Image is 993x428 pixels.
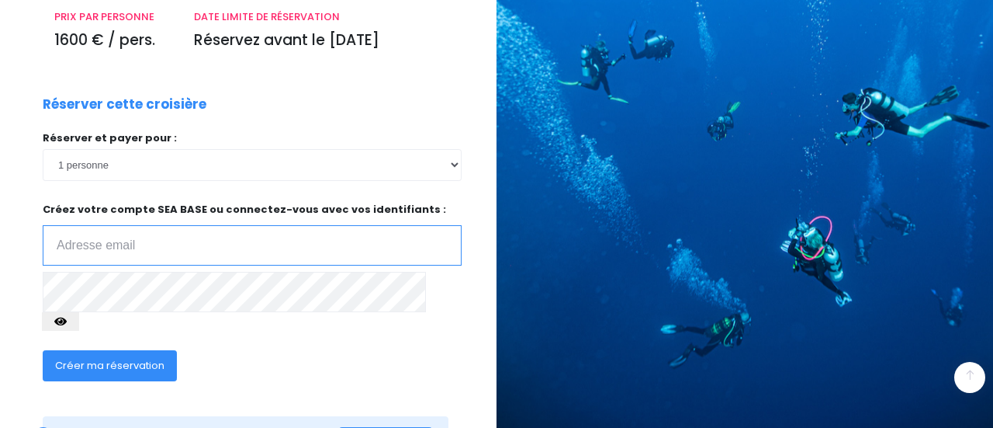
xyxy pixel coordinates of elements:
[43,130,462,146] p: Réserver et payer pour :
[54,9,171,25] p: PRIX PAR PERSONNE
[43,202,462,266] p: Créez votre compte SEA BASE ou connectez-vous avec vos identifiants :
[194,30,450,52] p: Réservez avant le [DATE]
[55,358,164,373] span: Créer ma réservation
[43,95,206,115] p: Réserver cette croisière
[194,9,450,25] p: DATE LIMITE DE RÉSERVATION
[54,30,171,52] p: 1600 € / pers.
[43,225,462,266] input: Adresse email
[43,350,177,381] button: Créer ma réservation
